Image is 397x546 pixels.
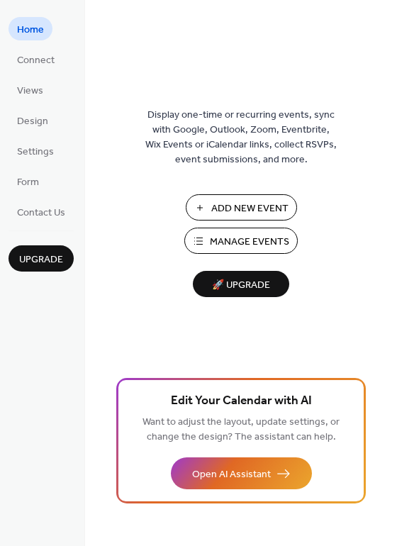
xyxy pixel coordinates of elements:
[9,48,63,71] a: Connect
[17,145,54,160] span: Settings
[9,245,74,272] button: Upgrade
[186,194,297,221] button: Add New Event
[184,228,298,254] button: Manage Events
[9,17,52,40] a: Home
[145,108,337,167] span: Display one-time or recurring events, sync with Google, Outlook, Zoom, Eventbrite, Wix Events or ...
[9,108,57,132] a: Design
[211,201,289,216] span: Add New Event
[192,467,271,482] span: Open AI Assistant
[9,169,47,193] a: Form
[142,413,340,447] span: Want to adjust the layout, update settings, or change the design? The assistant can help.
[17,175,39,190] span: Form
[193,271,289,297] button: 🚀 Upgrade
[201,276,281,295] span: 🚀 Upgrade
[17,23,44,38] span: Home
[17,206,65,221] span: Contact Us
[9,78,52,101] a: Views
[17,84,43,99] span: Views
[17,114,48,129] span: Design
[17,53,55,68] span: Connect
[210,235,289,250] span: Manage Events
[9,200,74,223] a: Contact Us
[19,252,63,267] span: Upgrade
[171,391,312,411] span: Edit Your Calendar with AI
[9,139,62,162] a: Settings
[171,457,312,489] button: Open AI Assistant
